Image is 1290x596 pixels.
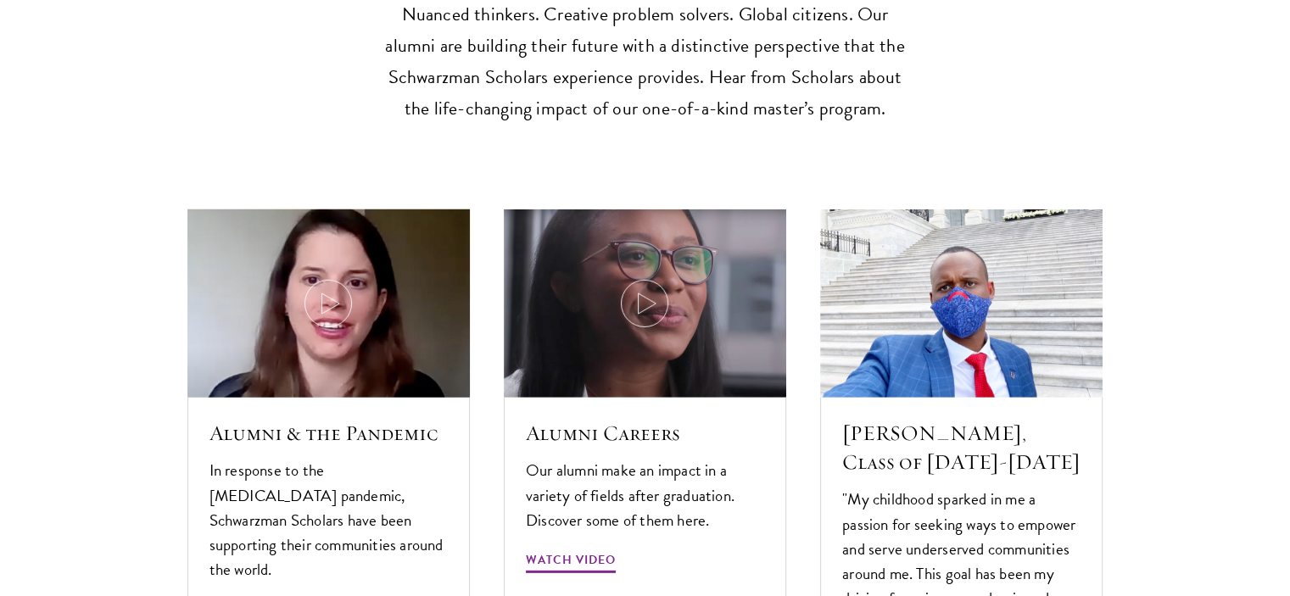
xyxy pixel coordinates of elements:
[526,549,616,576] span: Watch Video
[209,419,448,448] h5: Alumni & the Pandemic
[526,458,764,532] p: Our alumni make an impact in a variety of fields after graduation. Discover some of them here.
[526,419,764,448] h5: Alumni Careers
[842,419,1081,476] h5: [PERSON_NAME], Class of [DATE]-[DATE]
[209,458,448,581] p: In response to the [MEDICAL_DATA] pandemic, Schwarzman Scholars have been supporting their commun...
